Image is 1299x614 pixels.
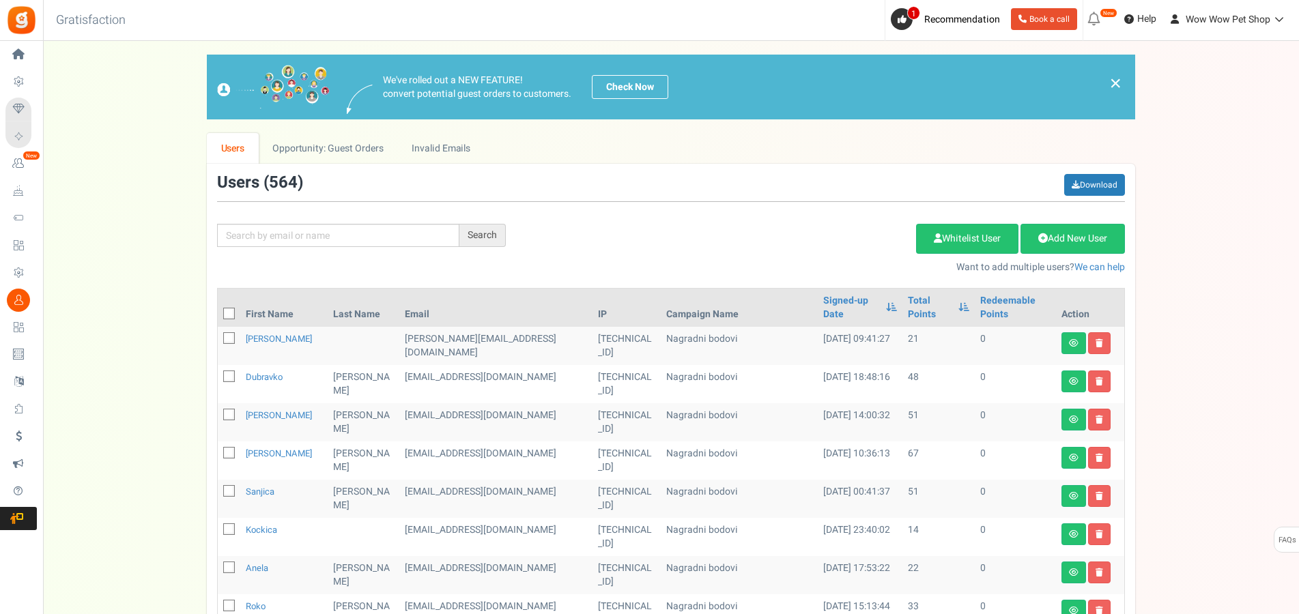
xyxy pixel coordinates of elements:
[818,365,902,403] td: [DATE] 18:48:16
[246,523,277,536] a: kockica
[1096,568,1103,576] i: Delete user
[902,518,975,556] td: 14
[1064,174,1125,196] a: Download
[661,556,818,594] td: Nagradni bodovi
[269,171,298,194] span: 564
[459,224,506,247] div: Search
[975,365,1056,403] td: 0
[328,441,399,480] td: [PERSON_NAME]
[1069,492,1079,500] i: View details
[593,441,661,480] td: [TECHNICAL_ID]
[1074,260,1125,274] a: We can help
[347,85,373,114] img: images
[217,65,330,109] img: images
[246,332,312,345] a: [PERSON_NAME]
[526,261,1125,274] p: Want to add multiple users?
[1186,12,1270,27] span: Wow Wow Pet Shop
[399,403,593,441] td: [EMAIL_ADDRESS][DOMAIN_NAME]
[818,556,902,594] td: [DATE] 17:53:22
[902,480,975,518] td: 51
[246,600,266,613] a: Roko
[328,480,399,518] td: [PERSON_NAME]
[1096,454,1103,462] i: Delete user
[975,518,1056,556] td: 0
[246,409,312,422] a: [PERSON_NAME]
[1096,530,1103,538] i: Delete user
[259,133,397,164] a: Opportunity: Guest Orders
[823,294,879,321] a: Signed-up Date
[399,327,593,365] td: [PERSON_NAME][EMAIL_ADDRESS][DOMAIN_NAME]
[593,518,661,556] td: [TECHNICAL_ID]
[975,327,1056,365] td: 0
[661,403,818,441] td: Nagradni bodovi
[1119,8,1162,30] a: Help
[975,441,1056,480] td: 0
[246,447,312,460] a: [PERSON_NAME]
[399,365,593,403] td: [EMAIL_ADDRESS][DOMAIN_NAME]
[328,289,399,327] th: Last Name
[1096,492,1103,500] i: Delete user
[1069,415,1079,424] i: View details
[41,7,141,34] h3: Gratisfaction
[924,12,1000,27] span: Recommendation
[399,441,593,480] td: [EMAIL_ADDRESS][DOMAIN_NAME]
[1011,8,1077,30] a: Book a call
[399,518,593,556] td: [EMAIL_ADDRESS][DOMAIN_NAME]
[23,151,40,160] em: New
[818,480,902,518] td: [DATE] 00:41:37
[916,224,1018,254] a: Whitelist User
[1056,289,1124,327] th: Action
[6,5,37,35] img: Gratisfaction
[980,294,1051,321] a: Redeemable Points
[902,403,975,441] td: 51
[902,441,975,480] td: 67
[1069,377,1079,385] i: View details
[328,556,399,594] td: [PERSON_NAME]
[1096,415,1103,424] i: Delete user
[891,8,1005,30] a: 1 Recommendation
[399,480,593,518] td: customer
[661,518,818,556] td: Nagradni bodovi
[1109,75,1122,91] a: ×
[975,480,1056,518] td: 0
[328,403,399,441] td: [PERSON_NAME]
[907,6,920,20] span: 1
[240,289,328,327] th: First Name
[1069,568,1079,576] i: View details
[975,403,1056,441] td: 0
[246,370,283,383] a: Dubravko
[328,365,399,403] td: [PERSON_NAME]
[1100,8,1117,18] em: New
[661,480,818,518] td: Nagradni bodovi
[592,75,668,99] a: Check Now
[1069,339,1079,347] i: View details
[593,556,661,594] td: [TECHNICAL_ID]
[593,327,661,365] td: [TECHNICAL_ID]
[1134,12,1156,26] span: Help
[818,403,902,441] td: [DATE] 14:00:32
[902,365,975,403] td: 48
[593,289,661,327] th: IP
[1278,527,1296,553] span: FAQs
[1069,454,1079,462] i: View details
[1020,224,1125,254] a: Add New User
[399,289,593,327] th: Email
[818,327,902,365] td: [DATE] 09:41:27
[661,289,818,327] th: Campaign Name
[399,556,593,594] td: [EMAIL_ADDRESS][DOMAIN_NAME]
[246,485,274,498] a: Sanjica
[593,403,661,441] td: [TECHNICAL_ID]
[593,480,661,518] td: [TECHNICAL_ID]
[818,441,902,480] td: [DATE] 10:36:13
[1096,339,1103,347] i: Delete user
[1096,377,1103,385] i: Delete user
[908,294,952,321] a: Total Points
[593,365,661,403] td: [TECHNICAL_ID]
[217,224,459,247] input: Search by email or name
[217,174,303,192] h3: Users ( )
[661,327,818,365] td: Nagradni bodovi
[661,365,818,403] td: Nagradni bodovi
[902,556,975,594] td: 22
[246,561,268,574] a: Anela
[1069,530,1079,538] i: View details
